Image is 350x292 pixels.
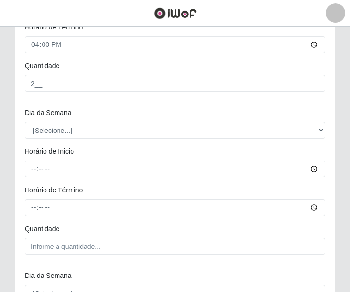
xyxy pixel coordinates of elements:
[25,75,325,92] input: Informe a quantidade...
[25,185,83,195] label: Horário de Término
[25,238,325,255] input: Informe a quantidade...
[25,224,59,234] label: Quantidade
[25,36,325,53] input: 00:00
[154,7,197,19] img: CoreUI Logo
[25,161,325,177] input: 00:00
[25,61,59,71] label: Quantidade
[25,22,83,32] label: Horário de Término
[25,146,74,157] label: Horário de Inicio
[25,271,72,281] label: Dia da Semana
[25,108,72,118] label: Dia da Semana
[25,199,325,216] input: 00:00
